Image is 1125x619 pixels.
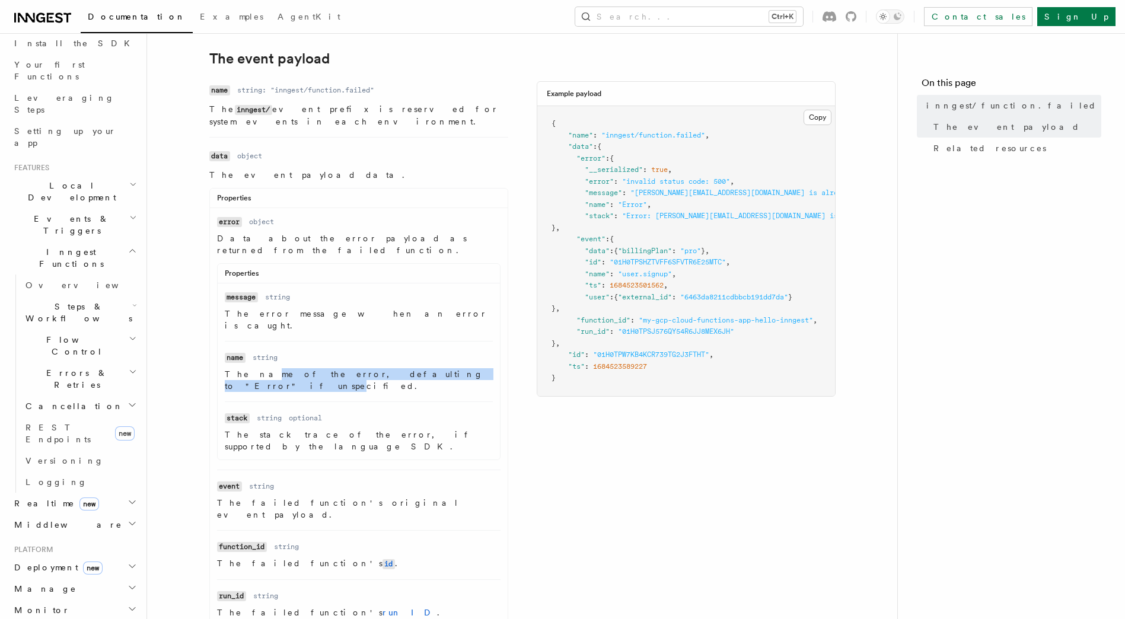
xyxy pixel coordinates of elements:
[289,413,322,423] dd: optional
[610,154,614,162] span: {
[643,165,647,174] span: :
[593,350,709,359] span: "01H0TPW7KB4KCR739TG2J3FTHT"
[614,177,618,186] span: :
[237,85,374,95] dd: string: "inngest/function.failed"
[21,400,123,412] span: Cancellation
[664,281,668,289] span: ,
[9,241,139,275] button: Inngest Functions
[610,327,614,336] span: :
[922,95,1101,116] a: inngest/function.failed
[585,165,643,174] span: "__serialized"
[622,177,730,186] span: "invalid status code: 500"
[610,235,614,243] span: {
[680,293,788,301] span: "6463da8211cdbbcb191dd7da"
[217,557,501,570] p: The failed function's .
[568,362,585,371] span: "ts"
[193,4,270,32] a: Examples
[552,374,556,382] span: }
[9,604,70,616] span: Monitor
[21,395,139,417] button: Cancellation
[9,213,129,237] span: Events & Triggers
[257,413,282,423] dd: string
[576,235,605,243] span: "event"
[278,12,340,21] span: AgentKit
[605,235,610,243] span: :
[552,304,556,312] span: }
[9,180,129,203] span: Local Development
[610,258,726,266] span: "01H0TPSHZTVFF6SFVTR6E25MTC"
[576,316,630,324] span: "function_id"
[9,557,139,578] button: Deploymentnew
[576,154,605,162] span: "error"
[556,224,560,232] span: ,
[383,608,437,617] a: run ID
[209,151,230,161] code: data
[9,33,139,54] a: Install the SDK
[933,142,1046,154] span: Related resources
[585,270,610,278] span: "name"
[547,89,601,98] h3: Example payload
[605,154,610,162] span: :
[556,304,560,312] span: ,
[585,281,601,289] span: "ts"
[576,327,610,336] span: "run_id"
[21,471,139,493] a: Logging
[568,131,593,139] span: "name"
[26,477,87,487] span: Logging
[83,561,103,575] span: new
[14,60,85,81] span: Your first Functions
[225,292,258,302] code: message
[218,269,500,283] div: Properties
[21,417,139,450] a: REST Endpointsnew
[14,93,114,114] span: Leveraging Steps
[804,110,831,125] button: Copy
[672,270,676,278] span: ,
[200,12,263,21] span: Examples
[614,247,618,255] span: {
[9,175,139,208] button: Local Development
[81,4,193,33] a: Documentation
[618,293,672,301] span: "external_id"
[568,142,593,151] span: "data"
[383,559,395,568] a: id
[639,316,813,324] span: "my-gcp-cloud-functions-app-hello-inngest"
[9,519,122,531] span: Middleware
[9,497,99,509] span: Realtime
[769,11,796,23] kbd: Ctrl+K
[614,212,618,220] span: :
[593,142,597,151] span: :
[672,247,676,255] span: :
[210,193,508,208] div: Properties
[9,246,128,270] span: Inngest Functions
[265,292,290,302] dd: string
[668,165,672,174] span: ,
[9,163,49,173] span: Features
[933,121,1080,133] span: The event payload
[813,316,817,324] span: ,
[253,353,278,362] dd: string
[209,85,230,95] code: name
[585,189,622,197] span: "message"
[21,450,139,471] a: Versioning
[730,177,734,186] span: ,
[9,493,139,514] button: Realtimenew
[217,232,501,256] p: Data about the error payload as returned from the failed function.
[9,208,139,241] button: Events & Triggers
[610,200,614,209] span: :
[225,353,246,363] code: name
[618,247,672,255] span: "billingPlan"
[929,138,1101,159] a: Related resources
[610,247,614,255] span: :
[585,350,589,359] span: :
[622,189,626,197] span: :
[929,116,1101,138] a: The event payload
[709,350,713,359] span: ,
[705,131,709,139] span: ,
[585,177,614,186] span: "error"
[1037,7,1116,26] a: Sign Up
[88,12,186,21] span: Documentation
[651,165,668,174] span: true
[209,103,508,127] p: The event prefix is reserved for system events in each environment.
[217,542,267,552] code: function_id
[618,270,672,278] span: "user.signup"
